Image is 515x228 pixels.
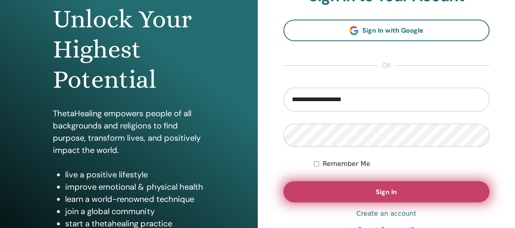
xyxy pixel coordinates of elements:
[322,159,370,169] label: Remember Me
[65,181,204,193] li: improve emotional & physical health
[65,168,204,181] li: live a positive lifestyle
[376,188,397,196] span: Sign In
[283,181,490,202] button: Sign In
[65,205,204,217] li: join a global community
[53,4,204,95] h1: Unlock Your Highest Potential
[356,209,416,219] a: Create an account
[65,193,204,205] li: learn a world-renowned technique
[53,107,204,156] p: ThetaHealing empowers people of all backgrounds and religions to find purpose, transform lives, a...
[378,61,395,71] span: or
[362,26,423,35] span: Sign In with Google
[283,20,490,41] a: Sign In with Google
[314,159,489,169] div: Keep me authenticated indefinitely or until I manually logout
